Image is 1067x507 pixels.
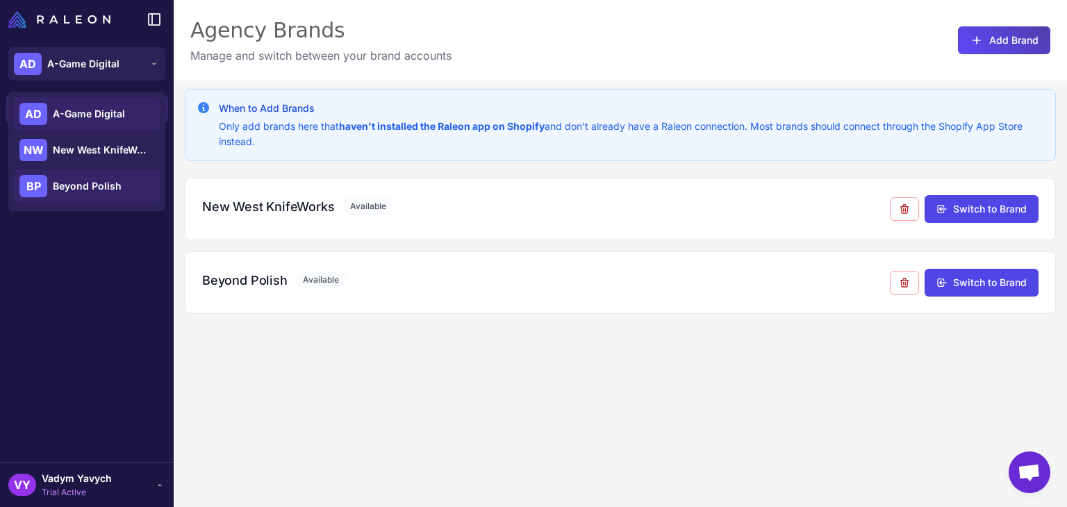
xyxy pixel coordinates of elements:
[14,53,42,75] div: AD
[1009,451,1050,493] div: Open chat
[19,175,47,197] div: BP
[8,474,36,496] div: VY
[53,178,122,194] span: Beyond Polish
[8,11,116,28] a: Raleon Logo
[8,47,165,81] button: ADA-Game Digital
[890,197,919,221] button: Remove from agency
[958,26,1050,54] button: Add Brand
[42,471,112,486] span: Vadym Yavych
[339,120,545,132] strong: haven't installed the Raleon app on Shopify
[925,269,1039,297] button: Switch to Brand
[19,103,47,125] div: AD
[8,11,110,28] img: Raleon Logo
[47,56,119,72] span: A-Game Digital
[202,197,335,216] h3: New West KnifeWorks
[202,271,288,290] h3: Beyond Polish
[219,101,1044,116] h3: When to Add Brands
[6,94,168,124] a: Manage Brands
[219,119,1044,149] p: Only add brands here that and don't already have a Raleon connection. Most brands should connect ...
[890,271,919,294] button: Remove from agency
[53,106,125,122] span: A-Game Digital
[19,139,47,161] div: NW
[53,142,150,158] span: New West KnifeWorks
[42,486,112,499] span: Trial Active
[190,17,452,44] div: Agency Brands
[925,195,1039,223] button: Switch to Brand
[296,271,346,289] span: Available
[190,47,452,64] p: Manage and switch between your brand accounts
[343,197,393,215] span: Available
